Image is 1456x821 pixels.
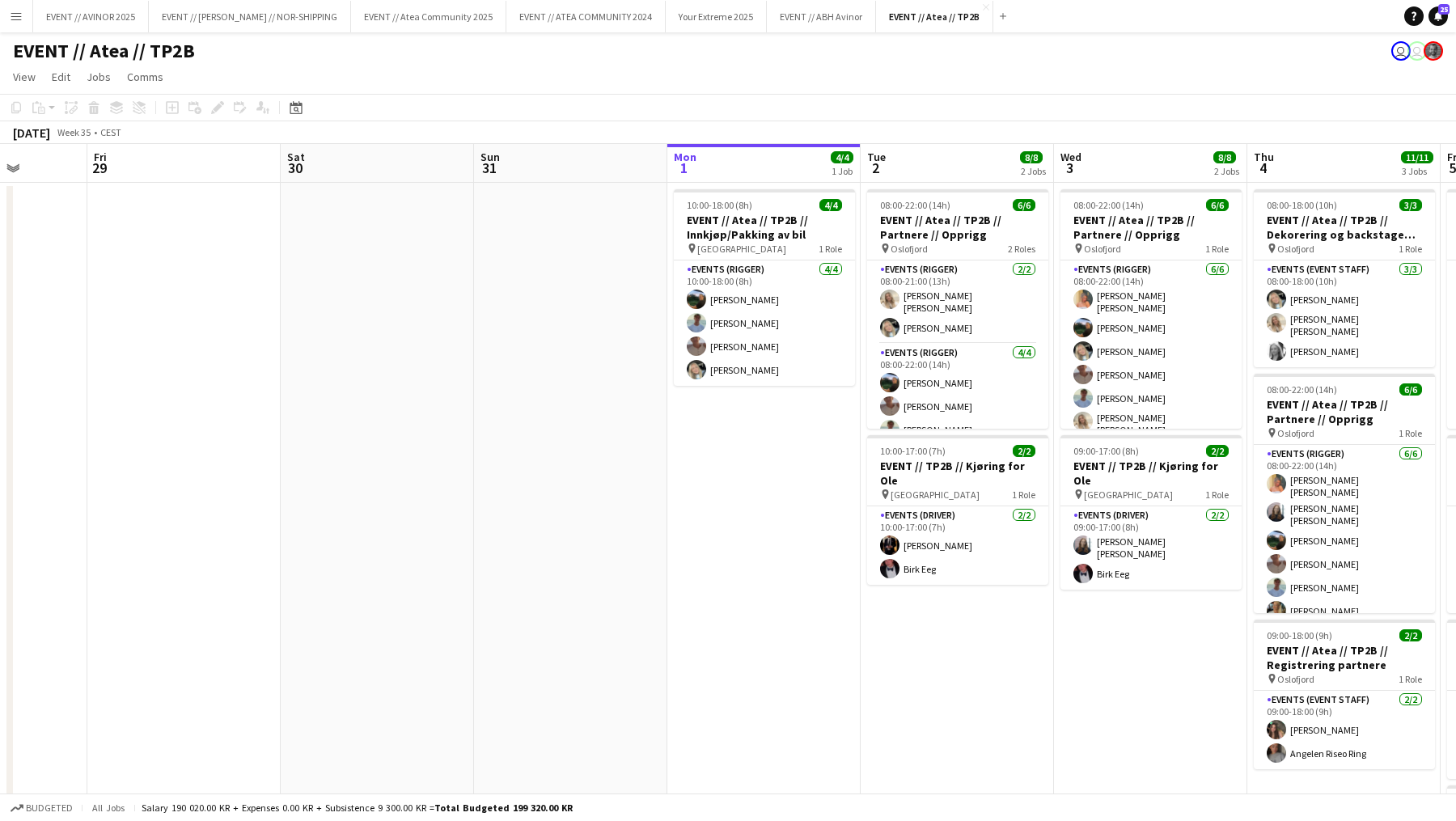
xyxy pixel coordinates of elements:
span: 25 [1438,4,1450,15]
button: EVENT // Atea Community 2025 [351,1,506,32]
span: 3/3 [1399,199,1422,211]
span: Oslofjord [891,243,928,255]
app-user-avatar: Ylva Barane [1391,41,1411,61]
h3: EVENT // TP2B // Kjøring for Ole [1060,459,1242,488]
span: Oslofjord [1084,243,1121,255]
div: [DATE] [13,125,50,141]
app-card-role: Events (Rigger)6/608:00-22:00 (14h)[PERSON_NAME] [PERSON_NAME][PERSON_NAME][PERSON_NAME][PERSON_N... [1060,260,1242,442]
app-card-role: Events (Rigger)6/608:00-22:00 (14h)[PERSON_NAME] [PERSON_NAME][PERSON_NAME] [PERSON_NAME][PERSON_... [1254,445,1435,627]
h3: EVENT // Atea // TP2B // Registrering partnere [1254,643,1435,672]
span: Jobs [87,70,111,84]
span: 1 [671,159,696,177]
span: 1 Role [1399,243,1422,255]
span: 09:00-17:00 (8h) [1073,445,1139,457]
h3: EVENT // Atea // TP2B // Innkjøp/Pakking av bil [674,213,855,242]
span: 31 [478,159,500,177]
span: 4 [1251,159,1274,177]
app-card-role: Events (Rigger)2/208:00-21:00 (13h)[PERSON_NAME] [PERSON_NAME][PERSON_NAME] [867,260,1048,344]
app-card-role: Events (Rigger)4/410:00-18:00 (8h)[PERSON_NAME][PERSON_NAME][PERSON_NAME][PERSON_NAME] [674,260,855,386]
span: 08:00-22:00 (14h) [1267,383,1337,396]
app-job-card: 08:00-18:00 (10h)3/3EVENT // Atea // TP2B // Dekorering og backstage oppsett Oslofjord1 RoleEvent... [1254,189,1435,367]
app-card-role: Events (Event Staff)3/308:00-18:00 (10h)[PERSON_NAME][PERSON_NAME] [PERSON_NAME][PERSON_NAME] [1254,260,1435,367]
span: 1 Role [1012,489,1035,501]
span: Wed [1060,150,1081,164]
app-job-card: 10:00-18:00 (8h)4/4EVENT // Atea // TP2B // Innkjøp/Pakking av bil [GEOGRAPHIC_DATA]1 RoleEvents ... [674,189,855,386]
h3: EVENT // Atea // TP2B // Partnere // Opprigg [867,213,1048,242]
span: Tue [867,150,886,164]
div: 2 Jobs [1021,165,1046,177]
span: Total Budgeted 199 320.00 KR [434,802,573,814]
span: 4/4 [819,199,842,211]
app-job-card: 08:00-22:00 (14h)6/6EVENT // Atea // TP2B // Partnere // Opprigg Oslofjord1 RoleEvents (Rigger)6/... [1060,189,1242,429]
span: 1 Role [1205,243,1229,255]
div: 2 Jobs [1214,165,1239,177]
div: Salary 190 020.00 KR + Expenses 0.00 KR + Subsistence 9 300.00 KR = [142,802,573,814]
button: EVENT // ATEA COMMUNITY 2024 [506,1,666,32]
div: CEST [100,126,121,138]
span: Sat [287,150,305,164]
span: Oslofjord [1277,673,1314,685]
app-card-role: Events (Driver)2/209:00-17:00 (8h)[PERSON_NAME] [PERSON_NAME]Birk Eeg [1060,506,1242,590]
app-card-role: Events (Event Staff)2/209:00-18:00 (9h)[PERSON_NAME]Angelen Riseo Ring [1254,691,1435,769]
span: 2/2 [1206,445,1229,457]
button: EVENT // [PERSON_NAME] // NOR-SHIPPING [149,1,351,32]
span: 3 [1058,159,1081,177]
span: [GEOGRAPHIC_DATA] [1084,489,1173,501]
span: 08:00-22:00 (14h) [880,199,950,211]
span: [GEOGRAPHIC_DATA] [891,489,980,501]
button: EVENT // AVINOR 2025 [33,1,149,32]
h3: EVENT // TP2B // Kjøring for Ole [867,459,1048,488]
span: Week 35 [53,126,94,138]
span: Budgeted [26,802,73,814]
span: 30 [285,159,305,177]
app-job-card: 09:00-17:00 (8h)2/2EVENT // TP2B // Kjøring for Ole [GEOGRAPHIC_DATA]1 RoleEvents (Driver)2/209:0... [1060,435,1242,590]
h3: EVENT // Atea // TP2B // Partnere // Opprigg [1060,213,1242,242]
button: EVENT // Atea // TP2B [876,1,993,32]
span: Oslofjord [1277,427,1314,439]
app-job-card: 09:00-18:00 (9h)2/2EVENT // Atea // TP2B // Registrering partnere Oslofjord1 RoleEvents (Event St... [1254,620,1435,769]
app-job-card: 10:00-17:00 (7h)2/2EVENT // TP2B // Kjøring for Ole [GEOGRAPHIC_DATA]1 RoleEvents (Driver)2/210:0... [867,435,1048,585]
span: 2/2 [1399,629,1422,641]
h1: EVENT // Atea // TP2B [13,39,195,63]
span: 10:00-17:00 (7h) [880,445,946,457]
button: EVENT // ABH Avinor [767,1,876,32]
app-card-role: Events (Driver)2/210:00-17:00 (7h)[PERSON_NAME]Birk Eeg [867,506,1048,585]
span: 8/8 [1020,151,1043,163]
div: 3 Jobs [1402,165,1433,177]
span: 11/11 [1401,151,1433,163]
span: 6/6 [1013,199,1035,211]
app-job-card: 08:00-22:00 (14h)6/6EVENT // Atea // TP2B // Partnere // Opprigg Oslofjord1 RoleEvents (Rigger)6/... [1254,374,1435,613]
span: View [13,70,36,84]
span: Sun [480,150,500,164]
h3: EVENT // Atea // TP2B // Dekorering og backstage oppsett [1254,213,1435,242]
span: All jobs [89,802,128,814]
span: [GEOGRAPHIC_DATA] [697,243,786,255]
a: Jobs [80,66,117,87]
a: Comms [121,66,170,87]
span: 08:00-18:00 (10h) [1267,199,1337,211]
span: Edit [52,70,70,84]
h3: EVENT // Atea // TP2B // Partnere // Opprigg [1254,397,1435,426]
button: Budgeted [8,799,75,817]
app-card-role: Events (Rigger)4/408:00-22:00 (14h)[PERSON_NAME][PERSON_NAME][PERSON_NAME] [867,344,1048,474]
app-user-avatar: Tarjei Tuv [1424,41,1443,61]
span: 29 [91,159,107,177]
a: Edit [45,66,77,87]
span: 08:00-22:00 (14h) [1073,199,1144,211]
span: Oslofjord [1277,243,1314,255]
span: Mon [674,150,696,164]
div: 08:00-22:00 (14h)6/6EVENT // Atea // TP2B // Partnere // Opprigg Oslofjord2 RolesEvents (Rigger)2... [867,189,1048,429]
span: 2 Roles [1008,243,1035,255]
a: View [6,66,42,87]
span: 09:00-18:00 (9h) [1267,629,1332,641]
span: 1 Role [819,243,842,255]
button: Your Extreme 2025 [666,1,767,32]
span: Comms [127,70,163,84]
app-user-avatar: Johanne Holmedahl [1407,41,1427,61]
